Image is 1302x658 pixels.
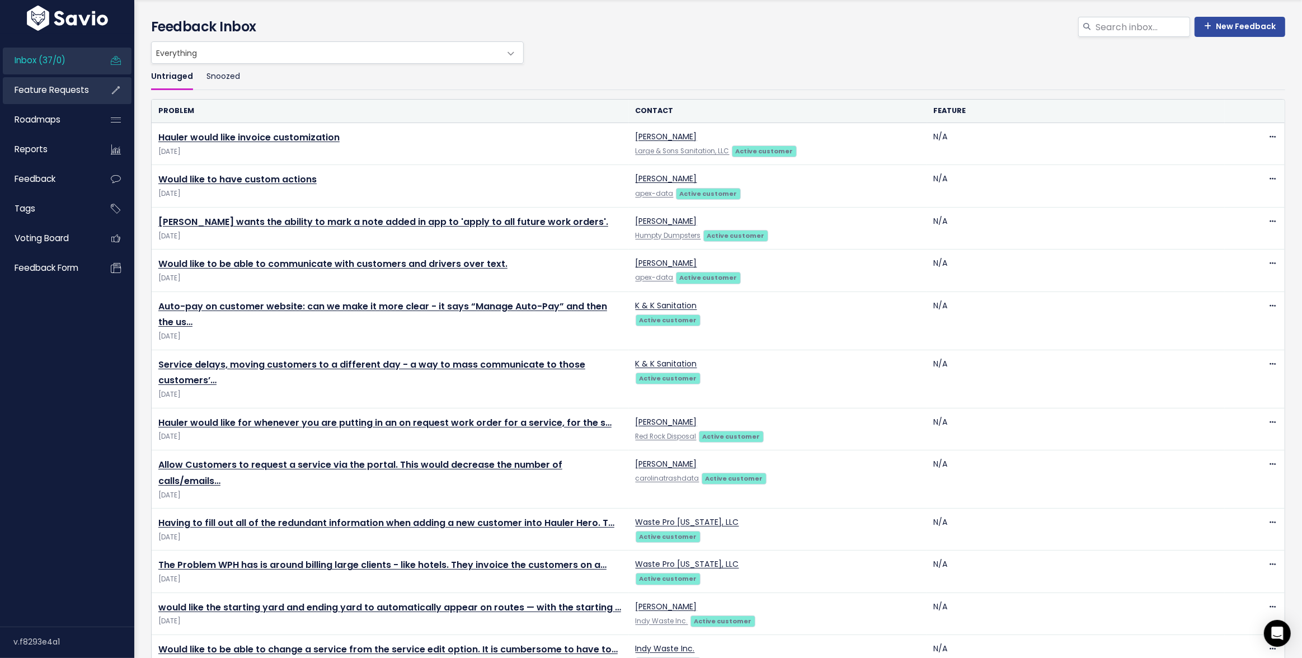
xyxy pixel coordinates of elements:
[3,77,93,103] a: Feature Requests
[158,643,618,656] a: Would like to be able to change a service from the service edit option. It is cumbersome to have to…
[639,316,697,325] strong: Active customer
[636,273,674,282] a: apex-data
[927,123,1225,165] td: N/A
[636,257,697,269] a: [PERSON_NAME]
[158,558,607,571] a: The Problem WPH has is around billing large clients - like hotels. They invoice the customers on a…
[158,188,622,200] span: [DATE]
[15,114,60,125] span: Roadmaps
[699,430,764,441] a: Active customer
[927,207,1225,249] td: N/A
[3,225,93,251] a: Voting Board
[636,358,697,369] a: K & K Sanitation
[676,271,741,283] a: Active customer
[927,593,1225,634] td: N/A
[636,231,701,240] a: Humpty Dumpsters
[636,643,695,654] a: Indy Waste Inc.
[636,516,739,528] a: Waste Pro [US_STATE], LLC
[636,131,697,142] a: [PERSON_NAME]
[927,508,1225,550] td: N/A
[639,374,697,383] strong: Active customer
[15,54,65,66] span: Inbox (37/0)
[636,474,699,483] a: carolinatrashdata
[158,231,622,242] span: [DATE]
[158,257,507,270] a: Would like to be able to communicate with customers and drivers over text.
[151,41,524,64] span: Everything
[636,530,701,542] a: Active customer
[151,64,193,90] a: Untriaged
[636,558,739,570] a: Waste Pro [US_STATE], LLC
[1094,17,1190,37] input: Search inbox...
[636,173,697,184] a: [PERSON_NAME]
[636,314,701,325] a: Active customer
[158,516,614,529] a: Having to fill out all of the redundant information when adding a new customer into Hauler Hero. T…
[158,389,622,401] span: [DATE]
[703,229,768,241] a: Active customer
[629,100,927,123] th: Contact
[158,532,622,543] span: [DATE]
[158,173,317,186] a: Would like to have custom actions
[636,617,688,626] a: Indy Waste Inc.
[158,490,622,501] span: [DATE]
[732,145,797,156] a: Active customer
[158,272,622,284] span: [DATE]
[158,574,622,585] span: [DATE]
[679,189,737,198] strong: Active customer
[639,574,697,583] strong: Active customer
[158,215,608,228] a: [PERSON_NAME] wants the ability to mark a note added in app to 'apply to all future work orders'.
[158,131,340,144] a: Hauler would like invoice customization
[15,173,55,185] span: Feedback
[636,147,730,156] a: Large & Sons Sanitation, LLC
[15,203,35,214] span: Tags
[206,64,240,90] a: Snoozed
[3,196,93,222] a: Tags
[151,17,1285,37] h4: Feedback Inbox
[15,84,89,96] span: Feature Requests
[152,100,629,123] th: Problem
[735,147,793,156] strong: Active customer
[158,458,562,487] a: Allow Customers to request a service via the portal. This would decrease the number of calls/emails…
[3,137,93,162] a: Reports
[639,532,697,541] strong: Active customer
[152,42,501,63] span: Everything
[636,572,701,584] a: Active customer
[705,474,763,483] strong: Active customer
[927,250,1225,292] td: N/A
[636,432,697,441] a: Red Rock Disposal
[927,350,1225,408] td: N/A
[636,601,697,612] a: [PERSON_NAME]
[636,300,697,311] a: K & K Sanitation
[3,48,93,73] a: Inbox (37/0)
[151,64,1285,90] ul: Filter feature requests
[158,431,622,443] span: [DATE]
[15,143,48,155] span: Reports
[158,300,607,329] a: Auto-pay on customer website: can we make it more clear - it says “Manage Auto-Pay” and then the us…
[927,165,1225,207] td: N/A
[679,273,737,282] strong: Active customer
[158,331,622,342] span: [DATE]
[636,372,701,383] a: Active customer
[158,146,622,158] span: [DATE]
[636,189,674,198] a: apex-data
[927,551,1225,593] td: N/A
[158,416,612,429] a: Hauler would like for whenever you are putting in an on request work order for a service, for the s…
[927,450,1225,508] td: N/A
[636,416,697,427] a: [PERSON_NAME]
[158,358,585,387] a: Service delays, moving customers to a different day - a way to mass communicate to those customers’…
[3,255,93,281] a: Feedback form
[3,166,93,192] a: Feedback
[707,231,764,240] strong: Active customer
[636,215,697,227] a: [PERSON_NAME]
[15,232,69,244] span: Voting Board
[636,458,697,469] a: [PERSON_NAME]
[702,472,767,483] a: Active customer
[702,432,760,441] strong: Active customer
[15,262,78,274] span: Feedback form
[13,627,134,656] div: v.f8293e4a1
[927,292,1225,350] td: N/A
[158,615,622,627] span: [DATE]
[927,100,1225,123] th: Feature
[158,601,621,614] a: would like the starting yard and ending yard to automatically appear on routes — with the starting …
[690,615,755,626] a: Active customer
[676,187,741,199] a: Active customer
[927,408,1225,450] td: N/A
